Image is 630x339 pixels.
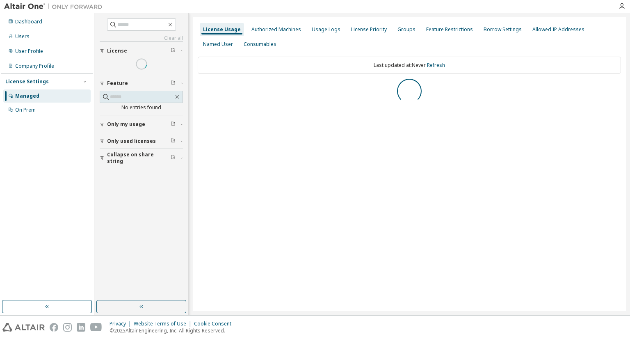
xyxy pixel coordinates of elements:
button: Only used licenses [100,132,183,150]
span: Clear filter [171,80,176,87]
div: Usage Logs [312,26,340,33]
div: Privacy [110,321,134,327]
div: Groups [397,26,415,33]
img: altair_logo.svg [2,323,45,332]
span: Clear filter [171,155,176,161]
div: Borrow Settings [484,26,522,33]
span: Only used licenses [107,138,156,144]
div: License Priority [351,26,387,33]
span: Clear filter [171,48,176,54]
button: Feature [100,74,183,92]
span: Only my usage [107,121,145,128]
span: Feature [107,80,128,87]
button: License [100,42,183,60]
div: User Profile [15,48,43,55]
span: Clear filter [171,138,176,144]
img: facebook.svg [50,323,58,332]
img: youtube.svg [90,323,102,332]
div: Website Terms of Use [134,321,194,327]
img: instagram.svg [63,323,72,332]
img: linkedin.svg [77,323,85,332]
button: Only my usage [100,115,183,133]
span: Collapse on share string [107,151,171,165]
div: On Prem [15,107,36,113]
div: Consumables [244,41,276,48]
img: Altair One [4,2,107,11]
div: License Settings [5,78,49,85]
a: Clear all [100,35,183,41]
div: Users [15,33,30,40]
span: License [107,48,127,54]
button: Collapse on share string [100,149,183,167]
div: Feature Restrictions [426,26,473,33]
div: License Usage [203,26,241,33]
div: Last updated at: Never [198,57,621,74]
a: Refresh [427,62,445,69]
div: Dashboard [15,18,42,25]
div: Cookie Consent [194,321,236,327]
div: Named User [203,41,233,48]
div: Managed [15,93,39,99]
div: Company Profile [15,63,54,69]
div: No entries found [100,104,183,111]
p: © 2025 Altair Engineering, Inc. All Rights Reserved. [110,327,236,334]
div: Authorized Machines [251,26,301,33]
div: Allowed IP Addresses [532,26,584,33]
span: Clear filter [171,121,176,128]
